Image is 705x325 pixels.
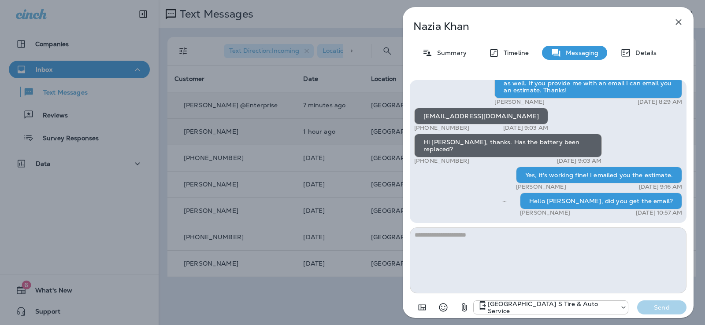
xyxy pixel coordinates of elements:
p: [PHONE_NUMBER] [414,124,469,131]
div: Hello [PERSON_NAME], did you get the email? [520,193,682,209]
div: Yes, it's working fine! I emailed you the estimate. [516,167,682,183]
p: [PERSON_NAME] [520,209,570,216]
p: [DATE] 9:16 AM [639,183,682,190]
div: [EMAIL_ADDRESS][DOMAIN_NAME] [414,108,548,124]
button: Select an emoji [434,299,452,316]
p: [PHONE_NUMBER] [414,157,469,164]
p: Details [631,49,657,56]
p: [PERSON_NAME] [494,99,545,106]
button: Add in a premade template [413,299,431,316]
p: [DATE] 10:57 AM [636,209,682,216]
span: Sent [502,197,507,204]
p: [DATE] 9:03 AM [503,124,548,131]
p: [PERSON_NAME] [516,183,566,190]
p: [DATE] 8:29 AM [638,99,682,106]
p: Timeline [499,49,529,56]
p: Nazia Khan [413,20,654,33]
p: Messaging [561,49,598,56]
div: +1 (301) 975-0024 [474,300,628,314]
div: Hi [PERSON_NAME], thanks. Has the battery been replaced? [414,134,602,157]
p: [DATE] 9:03 AM [557,157,602,164]
p: Summary [433,49,467,56]
p: [GEOGRAPHIC_DATA] S Tire & Auto Service [488,300,616,314]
